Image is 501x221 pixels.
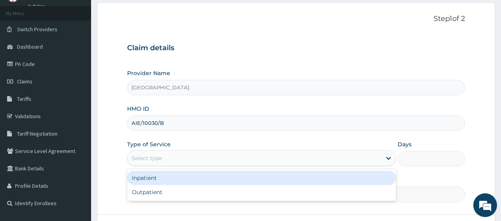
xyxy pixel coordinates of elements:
p: Step 1 of 2 [127,15,465,23]
span: Tariff Negotiation [17,130,57,137]
a: Online [28,4,47,9]
label: Provider Name [127,69,170,77]
div: Inpatient [127,171,396,185]
label: HMO ID [127,105,149,113]
input: Enter HMO ID [127,115,465,131]
div: Outpatient [127,185,396,199]
label: Days [398,140,411,148]
h3: Claim details [127,44,465,53]
span: Switch Providers [17,26,57,33]
span: Dashboard [17,43,43,50]
span: Claims [17,78,32,85]
label: Type of Service [127,140,171,148]
span: Tariffs [17,95,31,102]
div: Select type [131,154,162,162]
